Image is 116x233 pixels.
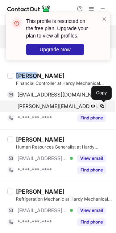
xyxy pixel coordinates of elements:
div: [PERSON_NAME] [16,136,65,143]
span: [EMAIL_ADDRESS][DOMAIN_NAME] [17,91,100,98]
div: Human Resources Generalist at Hardy Mechanical Services Ltd. [16,144,112,150]
button: Reveal Button [77,218,106,226]
div: [PERSON_NAME] [16,188,65,195]
img: error [11,17,22,29]
button: Reveal Button [77,207,106,214]
span: [EMAIL_ADDRESS][DOMAIN_NAME] [17,207,67,214]
img: ContactOut v5.3.10 [7,4,51,13]
span: [PERSON_NAME][EMAIL_ADDRESS][DOMAIN_NAME] [17,103,100,110]
button: Upgrade Now [26,44,84,55]
div: [PERSON_NAME] [16,72,65,79]
span: Upgrade Now [40,47,71,52]
span: [EMAIL_ADDRESS][DOMAIN_NAME] [17,155,67,162]
header: This profile is restricted on the free plan. Upgrade your plan to view all profiles. [26,17,93,39]
button: Reveal Button [77,155,106,162]
div: Financial Controller at Hardy Mechanical Services Ltd. [16,80,112,87]
div: Refrigeration Mechanic at Hardy Mechanical Services Ltd. [16,196,112,202]
button: Reveal Button [77,114,106,122]
button: Reveal Button [77,166,106,174]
